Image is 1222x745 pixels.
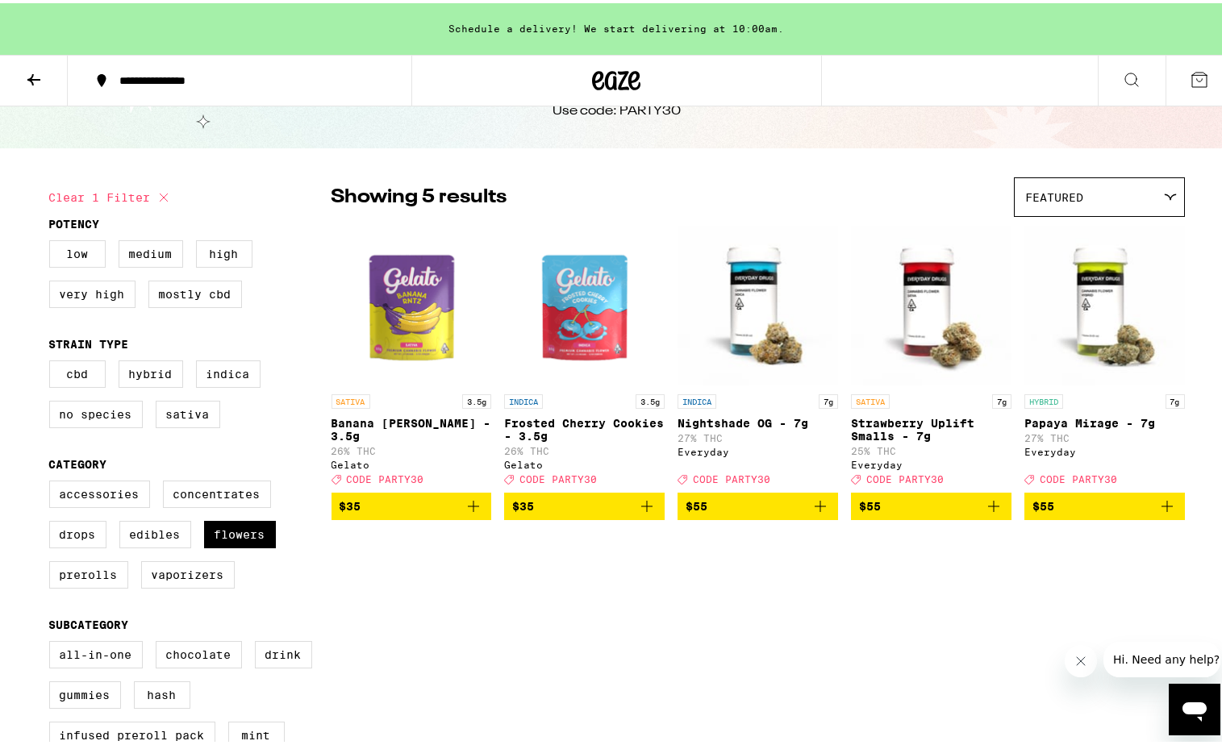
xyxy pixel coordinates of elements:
[851,391,890,406] p: SATIVA
[49,397,143,425] label: No Species
[851,456,1011,467] div: Everyday
[462,391,491,406] p: 3.5g
[1024,414,1185,427] p: Papaya Mirage - 7g
[119,237,183,264] label: Medium
[1024,489,1185,517] button: Add to bag
[504,489,665,517] button: Add to bag
[49,357,106,385] label: CBD
[49,615,129,628] legend: Subcategory
[1024,430,1185,440] p: 27% THC
[504,414,665,439] p: Frosted Cherry Cookies - 3.5g
[678,414,838,427] p: Nightshade OG - 7g
[119,518,191,545] label: Edibles
[553,99,681,117] div: Use code: PARTY30
[332,456,492,467] div: Gelato
[134,678,190,705] label: Hash
[678,489,838,517] button: Add to bag
[992,391,1011,406] p: 7g
[504,456,665,467] div: Gelato
[519,471,597,481] span: CODE PARTY30
[332,489,492,517] button: Add to bag
[156,638,242,665] label: Chocolate
[1040,471,1117,481] span: CODE PARTY30
[148,277,242,305] label: Mostly CBD
[851,414,1011,439] p: Strawberry Uplift Smalls - 7g
[1024,443,1185,454] div: Everyday
[1024,222,1185,383] img: Everyday - Papaya Mirage - 7g
[49,518,106,545] label: Drops
[504,222,665,383] img: Gelato - Frosted Cherry Cookies - 3.5g
[851,443,1011,453] p: 25% THC
[678,430,838,440] p: 27% THC
[504,443,665,453] p: 26% THC
[1026,188,1084,201] span: Featured
[49,335,129,348] legend: Strain Type
[332,443,492,453] p: 26% THC
[1169,680,1220,732] iframe: Button to launch messaging window
[693,471,770,481] span: CODE PARTY30
[504,222,665,489] a: Open page for Frosted Cherry Cookies - 3.5g from Gelato
[196,357,261,385] label: Indica
[163,477,271,505] label: Concentrates
[866,471,944,481] span: CODE PARTY30
[156,397,220,425] label: Sativa
[1065,642,1097,674] iframe: Close message
[819,391,838,406] p: 7g
[678,391,716,406] p: INDICA
[332,181,507,208] p: Showing 5 results
[512,497,534,510] span: $35
[1024,391,1063,406] p: HYBRID
[340,497,361,510] span: $35
[332,414,492,439] p: Banana [PERSON_NAME] - 3.5g
[204,518,276,545] label: Flowers
[49,277,136,305] label: Very High
[636,391,665,406] p: 3.5g
[49,678,121,705] label: Gummies
[49,214,100,227] legend: Potency
[332,222,492,489] a: Open page for Banana Runtz - 3.5g from Gelato
[1166,391,1185,406] p: 7g
[851,222,1011,383] img: Everyday - Strawberry Uplift Smalls - 7g
[119,357,183,385] label: Hybrid
[1024,222,1185,489] a: Open page for Papaya Mirage - 7g from Everyday
[49,174,173,214] button: Clear 1 filter
[851,489,1011,517] button: Add to bag
[255,638,312,665] label: Drink
[504,391,543,406] p: INDICA
[1103,639,1220,674] iframe: Message from company
[686,497,707,510] span: $55
[49,477,150,505] label: Accessories
[141,558,235,585] label: Vaporizers
[678,222,838,489] a: Open page for Nightshade OG - 7g from Everyday
[851,222,1011,489] a: Open page for Strawberry Uplift Smalls - 7g from Everyday
[332,391,370,406] p: SATIVA
[49,237,106,264] label: Low
[49,638,143,665] label: All-In-One
[678,222,838,383] img: Everyday - Nightshade OG - 7g
[196,237,252,264] label: High
[49,558,128,585] label: Prerolls
[332,222,492,383] img: Gelato - Banana Runtz - 3.5g
[49,455,107,468] legend: Category
[347,471,424,481] span: CODE PARTY30
[1032,497,1054,510] span: $55
[678,443,838,454] div: Everyday
[859,497,881,510] span: $55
